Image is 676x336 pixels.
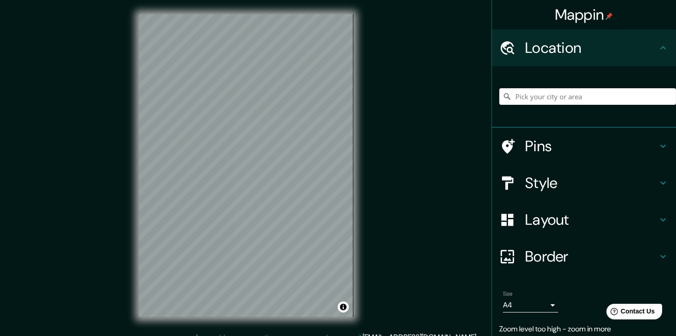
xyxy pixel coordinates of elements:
iframe: Help widget launcher [594,300,666,326]
div: Style [492,165,676,201]
div: Location [492,29,676,66]
h4: Mappin [555,6,613,24]
img: pin-icon.png [606,12,613,20]
p: Zoom level too high - zoom in more [499,324,669,335]
h4: Style [525,174,658,192]
h4: Location [525,39,658,57]
button: Toggle attribution [338,302,349,313]
h4: Pins [525,137,658,155]
div: A4 [503,298,558,313]
label: Size [503,290,513,298]
input: Pick your city or area [499,88,676,105]
div: Border [492,238,676,275]
div: Layout [492,201,676,238]
canvas: Map [139,14,353,317]
h4: Border [525,247,658,266]
h4: Layout [525,211,658,229]
div: Pins [492,128,676,165]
